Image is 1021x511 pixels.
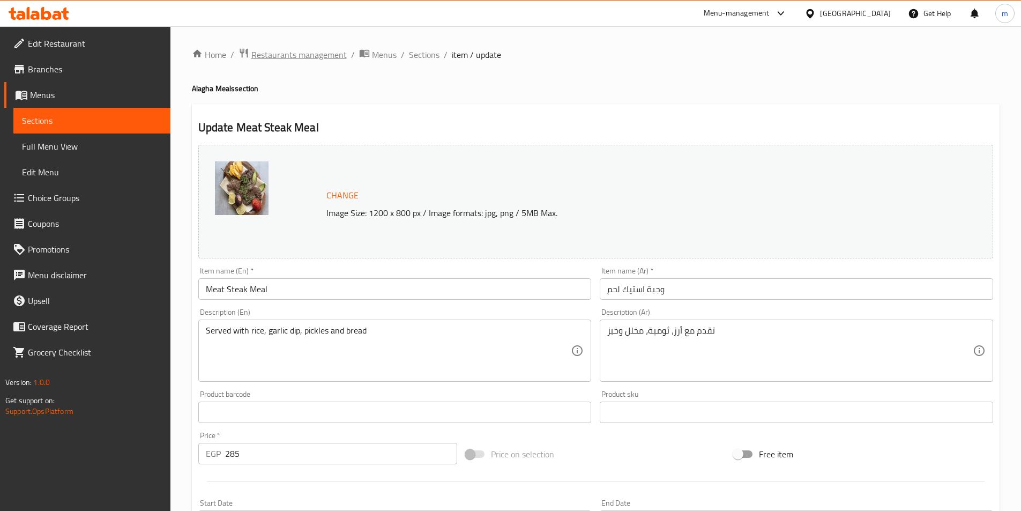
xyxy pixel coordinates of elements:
[215,161,269,215] img: %D9%88%D8%AC%D8%A8%D8%A9_%D8%A7%D8%B3%D8%AA%D9%8A%D9%83_%D9%84%D8%AD%D9%85%D8%A9_6383048467712510...
[600,278,993,300] input: Enter name Ar
[28,217,162,230] span: Coupons
[4,262,170,288] a: Menu disclaimer
[22,166,162,179] span: Edit Menu
[13,108,170,134] a: Sections
[4,82,170,108] a: Menus
[28,294,162,307] span: Upsell
[206,447,221,460] p: EGP
[600,402,993,423] input: Please enter product sku
[5,404,73,418] a: Support.OpsPlatform
[409,48,439,61] a: Sections
[13,159,170,185] a: Edit Menu
[4,185,170,211] a: Choice Groups
[206,325,571,376] textarea: Served with rice, garlic dip, pickles and bread
[4,314,170,339] a: Coverage Report
[4,288,170,314] a: Upsell
[230,48,234,61] li: /
[359,48,397,62] a: Menus
[4,236,170,262] a: Promotions
[28,320,162,333] span: Coverage Report
[28,191,162,204] span: Choice Groups
[372,48,397,61] span: Menus
[322,206,893,219] p: Image Size: 1200 x 800 px / Image formats: jpg, png / 5MB Max.
[198,278,592,300] input: Enter name En
[198,402,592,423] input: Please enter product barcode
[28,37,162,50] span: Edit Restaurant
[22,140,162,153] span: Full Menu View
[13,134,170,159] a: Full Menu View
[322,184,363,206] button: Change
[491,448,554,461] span: Price on selection
[4,31,170,56] a: Edit Restaurant
[4,211,170,236] a: Coupons
[192,83,1000,94] h4: Alagha Meals section
[4,339,170,365] a: Grocery Checklist
[452,48,501,61] span: item / update
[5,394,55,408] span: Get support on:
[401,48,405,61] li: /
[22,114,162,127] span: Sections
[607,325,973,376] textarea: تقدم مع أرز، ثومية، مخلل وخبز
[28,269,162,282] span: Menu disclaimer
[4,56,170,82] a: Branches
[251,48,347,61] span: Restaurants management
[239,48,347,62] a: Restaurants management
[704,7,770,20] div: Menu-management
[30,88,162,101] span: Menus
[444,48,448,61] li: /
[351,48,355,61] li: /
[820,8,891,19] div: [GEOGRAPHIC_DATA]
[28,346,162,359] span: Grocery Checklist
[192,48,1000,62] nav: breadcrumb
[198,120,993,136] h2: Update Meat Steak Meal
[759,448,793,461] span: Free item
[33,375,50,389] span: 1.0.0
[326,188,359,203] span: Change
[192,48,226,61] a: Home
[225,443,458,464] input: Please enter price
[5,375,32,389] span: Version:
[28,63,162,76] span: Branches
[28,243,162,256] span: Promotions
[1002,8,1008,19] span: m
